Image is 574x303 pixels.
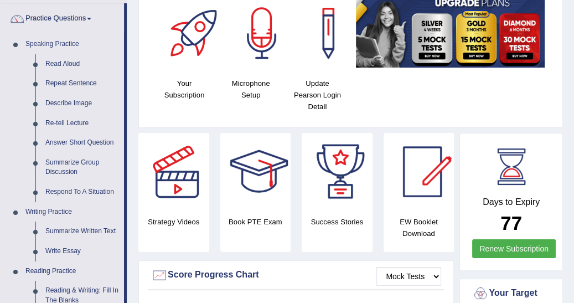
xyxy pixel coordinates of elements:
a: Repeat Sentence [40,74,124,94]
h4: Microphone Setup [223,78,278,101]
h4: Book PTE Exam [220,216,291,228]
b: 77 [500,212,522,234]
a: Re-tell Lecture [40,114,124,133]
a: Respond To A Situation [40,182,124,202]
a: Summarize Written Text [40,222,124,242]
h4: Strategy Videos [138,216,209,228]
a: Read Aloud [40,54,124,74]
h4: EW Booklet Download [384,216,454,239]
a: Describe Image [40,94,124,114]
a: Reading Practice [20,261,124,281]
h4: Success Stories [302,216,373,228]
a: Answer Short Question [40,133,124,153]
h4: Days to Expiry [472,197,550,207]
a: Practice Questions [1,3,124,31]
a: Renew Subscription [472,239,556,258]
a: Write Essay [40,242,124,261]
h4: Your Subscription [157,78,212,101]
a: Writing Practice [20,202,124,222]
div: Score Progress Chart [151,267,441,284]
h4: Update Pearson Login Detail [289,78,345,112]
a: Speaking Practice [20,34,124,54]
a: Summarize Group Discussion [40,153,124,182]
